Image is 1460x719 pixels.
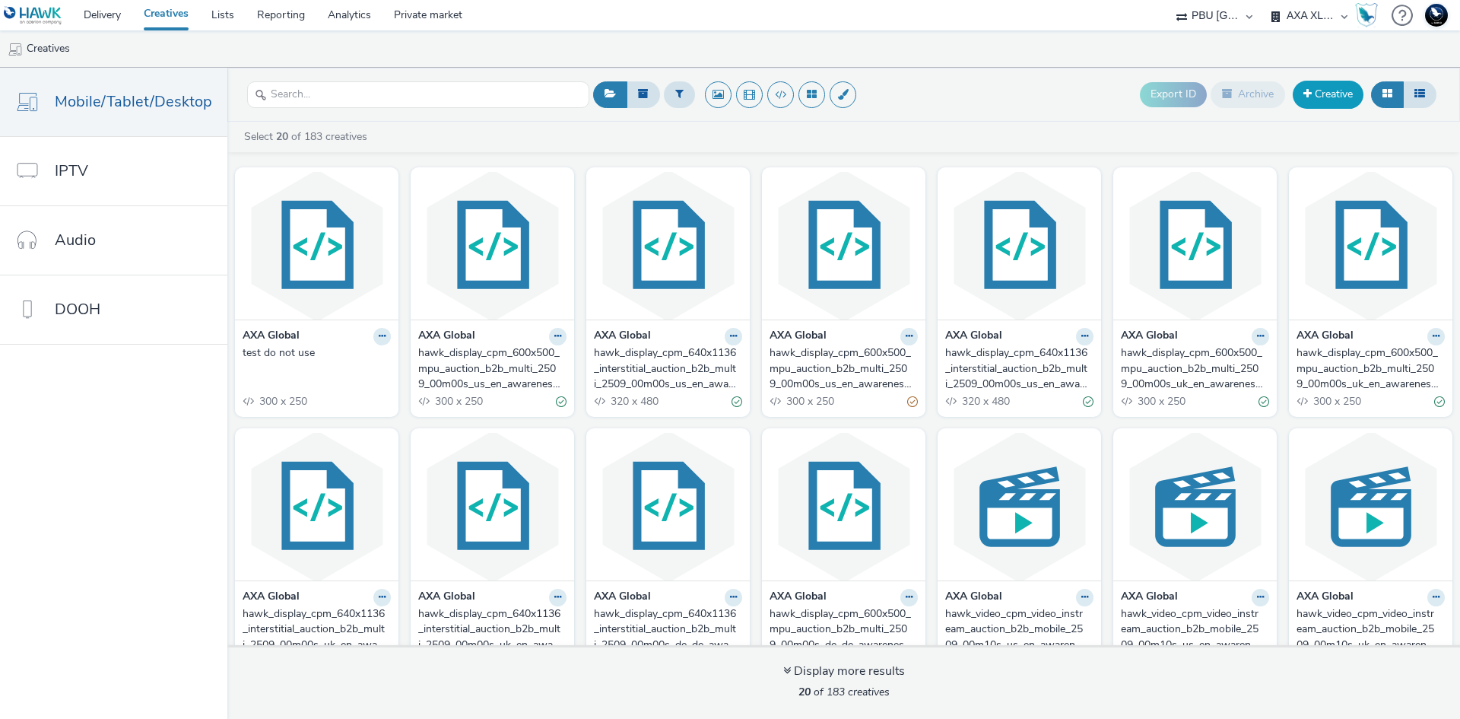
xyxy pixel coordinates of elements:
strong: 20 [276,129,288,144]
img: Hawk Academy [1355,3,1378,27]
img: undefined Logo [4,6,62,25]
strong: AXA Global [770,328,827,345]
span: Mobile/Tablet/Desktop [55,91,212,113]
div: Valid [1434,393,1445,409]
span: 300 x 250 [258,394,307,409]
img: hawk_display_cpm_640x1136_interstitial_auction_b2b_multi_2509_00m00s_de_de_awareness_display-cybe... [590,432,746,581]
img: hawk_display_cpm_600x500_mpu_auction_b2b_multi_2509_00m00s_de_de_awareness_display-cyber-cybersec... [766,432,922,581]
img: hawk_video_cpm_video_instream_auction_b2b_mobile_2509_00m10s_uk_en_awareness_video-cyber-gartner-... [1293,432,1449,581]
strong: AXA Global [1121,328,1178,345]
strong: 20 [798,685,811,699]
div: hawk_display_cpm_600x500_mpu_auction_b2b_multi_2509_00m00s_us_en_awareness_display-energy-un-gene... [770,345,912,392]
a: hawk_display_cpm_640x1136_interstitial_auction_b2b_multi_2509_00m00s_us_en_awareness_display-ener... [594,345,742,392]
button: Table [1403,81,1436,107]
img: hawk_video_cpm_video_instream_auction_b2b_mobile_2509_00m10s_us_en_awareness_video-energy-un-gene... [941,432,1097,581]
a: Hawk Academy [1355,3,1384,27]
span: 300 x 250 [1136,394,1185,409]
button: Grid [1371,81,1404,107]
a: hawk_display_cpm_640x1136_interstitial_auction_b2b_multi_2509_00m00s_us_en_awareness_display-ener... [945,345,1093,392]
img: hawk_display_cpm_600x500_mpu_auction_b2b_multi_2509_00m00s_us_en_awareness_display-energy-climate... [414,171,570,320]
img: hawk_display_cpm_640x1136_interstitial_auction_b2b_multi_2509_00m00s_us_en_awareness_display-ener... [590,171,746,320]
strong: AXA Global [418,328,475,345]
a: hawk_video_cpm_video_instream_auction_b2b_mobile_2509_00m10s_us_en_awareness_video-energy-un-gene... [945,606,1093,653]
a: hawk_video_cpm_video_instream_auction_b2b_mobile_2509_00m10s_us_en_awareness_video-energy-climate... [1121,606,1269,653]
div: Display more results [783,663,905,680]
img: hawk_video_cpm_video_instream_auction_b2b_mobile_2509_00m10s_us_en_awareness_video-energy-climate... [1117,432,1273,581]
div: hawk_display_cpm_640x1136_interstitial_auction_b2b_multi_2509_00m00s_uk_en_awareness_display-cybe... [243,606,385,653]
div: Valid [1258,393,1269,409]
strong: AXA Global [1297,589,1354,606]
a: test do not use [243,345,391,361]
a: hawk_display_cpm_600x500_mpu_auction_b2b_multi_2509_00m00s_uk_en_awareness_display-cyber-cs4ca-eu... [1121,345,1269,392]
button: Export ID [1140,82,1207,107]
a: hawk_video_cpm_video_instream_auction_b2b_mobile_2509_00m10s_uk_en_awareness_video-cyber-gartner-... [1297,606,1445,653]
div: hawk_video_cpm_video_instream_auction_b2b_mobile_2509_00m10s_us_en_awareness_video-energy-climate... [1121,606,1263,653]
span: 320 x 480 [960,394,1010,409]
strong: AXA Global [243,328,300,345]
div: Partially valid [907,393,918,409]
span: IPTV [55,160,88,182]
span: 300 x 250 [1312,394,1361,409]
img: hawk_display_cpm_640x1136_interstitial_auction_b2b_multi_2509_00m00s_us_en_awareness_display-ener... [941,171,1097,320]
strong: AXA Global [418,589,475,606]
a: Creative [1293,81,1363,108]
span: of 183 creatives [798,685,890,699]
strong: AXA Global [594,589,651,606]
strong: AXA Global [1121,589,1178,606]
span: Audio [55,229,96,251]
a: hawk_display_cpm_600x500_mpu_auction_b2b_multi_2509_00m00s_us_en_awareness_display-energy-un-gene... [770,345,918,392]
a: hawk_display_cpm_640x1136_interstitial_auction_b2b_multi_2509_00m00s_uk_en_awareness_display-cybe... [418,606,567,653]
button: Archive [1211,81,1285,107]
div: hawk_display_cpm_640x1136_interstitial_auction_b2b_multi_2509_00m00s_de_de_awareness_display-cybe... [594,606,736,653]
div: hawk_display_cpm_600x500_mpu_auction_b2b_multi_2509_00m00s_de_de_awareness_display-cyber-cybersec... [770,606,912,653]
div: hawk_display_cpm_600x500_mpu_auction_b2b_multi_2509_00m00s_uk_en_awareness_display-cyber-gartner-... [1297,345,1439,392]
div: Valid [732,393,742,409]
a: hawk_display_cpm_600x500_mpu_auction_b2b_multi_2509_00m00s_uk_en_awareness_display-cyber-gartner-... [1297,345,1445,392]
a: hawk_display_cpm_640x1136_interstitial_auction_b2b_multi_2509_00m00s_de_de_awareness_display-cybe... [594,606,742,653]
span: 300 x 250 [785,394,834,409]
a: hawk_display_cpm_600x500_mpu_auction_b2b_multi_2509_00m00s_de_de_awareness_display-cyber-cybersec... [770,606,918,653]
span: 320 x 480 [609,394,659,409]
img: test do not use visual [239,171,395,320]
strong: AXA Global [945,328,1002,345]
img: hawk_display_cpm_600x500_mpu_auction_b2b_multi_2509_00m00s_uk_en_awareness_display-cyber-gartner-... [1293,171,1449,320]
img: hawk_display_cpm_600x500_mpu_auction_b2b_multi_2509_00m00s_uk_en_awareness_display-cyber-cs4ca-eu... [1117,171,1273,320]
input: Search... [247,81,589,108]
div: Valid [1083,393,1093,409]
div: hawk_video_cpm_video_instream_auction_b2b_mobile_2509_00m10s_us_en_awareness_video-energy-un-gene... [945,606,1087,653]
div: hawk_video_cpm_video_instream_auction_b2b_mobile_2509_00m10s_uk_en_awareness_video-cyber-gartner-... [1297,606,1439,653]
span: DOOH [55,298,100,320]
img: Support Hawk [1425,4,1448,27]
strong: AXA Global [770,589,827,606]
a: Select of 183 creatives [243,129,373,144]
strong: AXA Global [594,328,651,345]
div: hawk_display_cpm_640x1136_interstitial_auction_b2b_multi_2509_00m00s_uk_en_awareness_display-cybe... [418,606,560,653]
div: hawk_display_cpm_640x1136_interstitial_auction_b2b_multi_2509_00m00s_us_en_awareness_display-ener... [945,345,1087,392]
img: hawk_display_cpm_640x1136_interstitial_auction_b2b_multi_2509_00m00s_uk_en_awareness_display-cybe... [239,432,395,581]
strong: AXA Global [945,589,1002,606]
span: 300 x 250 [433,394,483,409]
div: hawk_display_cpm_600x500_mpu_auction_b2b_multi_2509_00m00s_us_en_awareness_display-energy-climate... [418,345,560,392]
div: Valid [556,393,567,409]
strong: AXA Global [1297,328,1354,345]
img: mobile [8,42,23,57]
img: hawk_display_cpm_600x500_mpu_auction_b2b_multi_2509_00m00s_us_en_awareness_display-energy-un-gene... [766,171,922,320]
a: hawk_display_cpm_600x500_mpu_auction_b2b_multi_2509_00m00s_us_en_awareness_display-energy-climate... [418,345,567,392]
div: test do not use [243,345,385,361]
a: hawk_display_cpm_640x1136_interstitial_auction_b2b_multi_2509_00m00s_uk_en_awareness_display-cybe... [243,606,391,653]
img: hawk_display_cpm_640x1136_interstitial_auction_b2b_multi_2509_00m00s_uk_en_awareness_display-cybe... [414,432,570,581]
div: hawk_display_cpm_640x1136_interstitial_auction_b2b_multi_2509_00m00s_us_en_awareness_display-ener... [594,345,736,392]
div: hawk_display_cpm_600x500_mpu_auction_b2b_multi_2509_00m00s_uk_en_awareness_display-cyber-cs4ca-eu... [1121,345,1263,392]
strong: AXA Global [243,589,300,606]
